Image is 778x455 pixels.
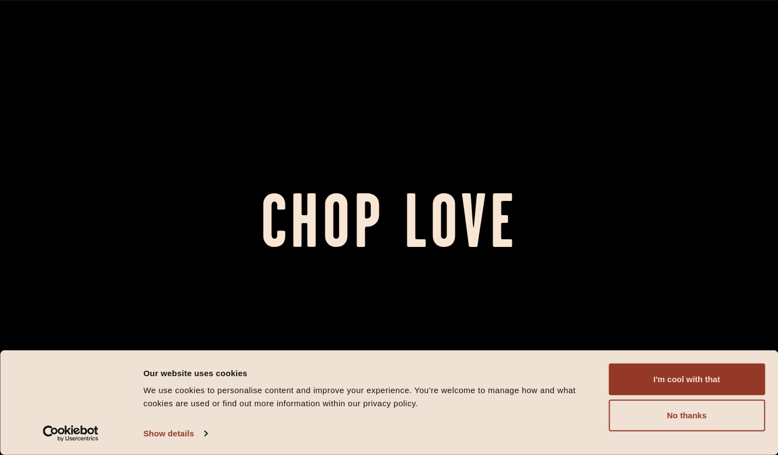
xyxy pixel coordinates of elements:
div: Our website uses cookies [143,366,596,379]
button: No thanks [609,400,765,431]
div: We use cookies to personalise content and improve your experience. You're welcome to manage how a... [143,384,596,410]
a: Usercentrics Cookiebot - opens in a new window [23,425,119,442]
button: I'm cool with that [609,364,765,395]
a: Show details [143,425,207,442]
